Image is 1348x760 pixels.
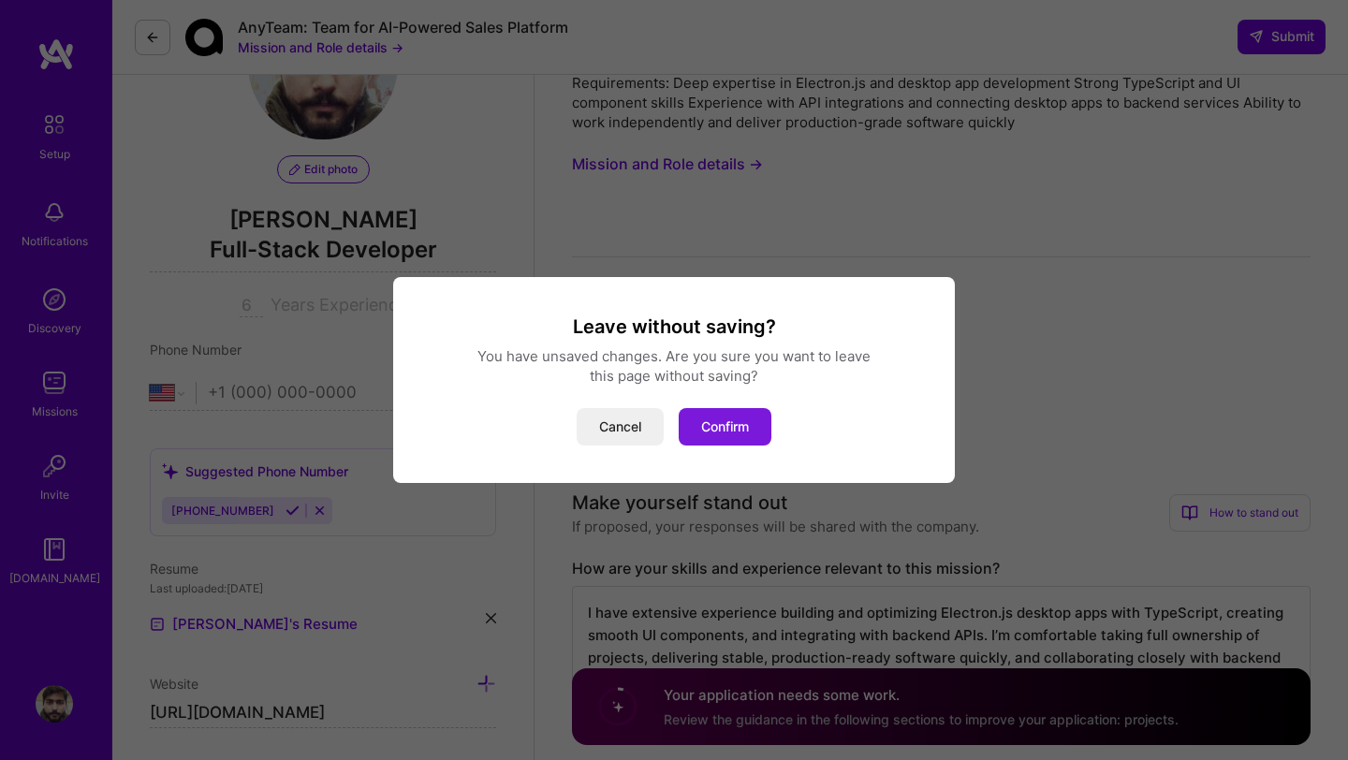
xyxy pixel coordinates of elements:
[416,346,932,366] div: You have unsaved changes. Are you sure you want to leave
[679,408,771,446] button: Confirm
[577,408,664,446] button: Cancel
[416,366,932,386] div: this page without saving?
[416,314,932,339] h3: Leave without saving?
[393,277,955,483] div: modal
